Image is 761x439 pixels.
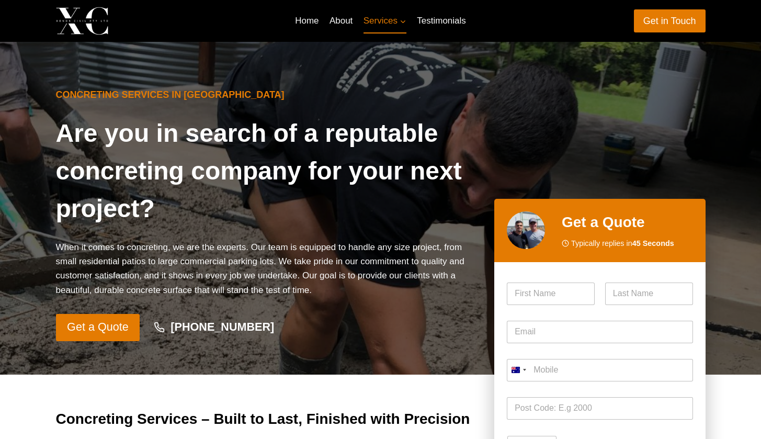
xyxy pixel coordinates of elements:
input: Post Code: E.g 2000 [507,397,692,420]
span: Services [364,14,406,28]
span: Get a Quote [67,318,129,336]
nav: Primary Navigation [290,8,471,33]
h1: Are you in search of a reputable concreting company for your next project? [56,115,478,228]
a: Get a Quote [56,314,140,341]
img: Xenos Civil [56,7,108,35]
a: Home [290,8,324,33]
span: Typically replies in [571,238,674,250]
a: Xenos Civil [56,7,190,35]
a: Services [358,8,412,33]
a: [PHONE_NUMBER] [144,316,284,340]
input: First Name [507,283,595,305]
a: Get in Touch [634,9,706,32]
strong: 45 Seconds [632,239,674,247]
h2: Get a Quote [562,211,693,233]
input: Mobile [507,359,692,381]
p: Xenos Civil [117,13,190,29]
a: About [324,8,358,33]
input: Last Name [605,283,693,305]
h6: Concreting Services in [GEOGRAPHIC_DATA] [56,88,478,102]
strong: [PHONE_NUMBER] [171,320,274,333]
button: Selected country [507,359,530,381]
h2: Concreting Services – Built to Last, Finished with Precision [56,408,478,430]
input: Email [507,321,692,343]
p: When it comes to concreting, we are the experts. Our team is equipped to handle any size project,... [56,240,478,297]
a: Testimonials [412,8,471,33]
